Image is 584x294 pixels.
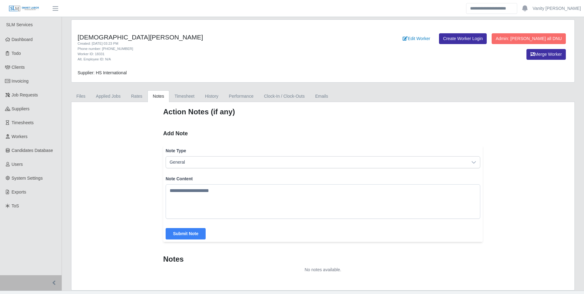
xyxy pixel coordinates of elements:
span: Supplier: HS International [78,70,127,75]
span: Dashboard [12,37,33,42]
span: SLM Services [6,22,33,27]
h4: [DEMOGRAPHIC_DATA][PERSON_NAME] [78,33,360,41]
a: History [200,90,224,102]
a: Emails [310,90,333,102]
span: Workers [12,134,28,139]
span: Timesheets [12,120,34,125]
button: Admin: [PERSON_NAME] all DNU [492,33,566,44]
button: Submit Note [166,228,206,239]
a: Notes [147,90,169,102]
span: Job Requests [12,92,38,97]
a: Performance [224,90,259,102]
a: Applied Jobs [91,90,126,102]
span: Clients [12,65,25,70]
a: Files [71,90,91,102]
a: Edit Worker [399,33,434,44]
a: Create Worker Login [439,33,487,44]
a: Rates [126,90,148,102]
a: Timesheet [169,90,200,102]
img: SLM Logo [9,5,39,12]
label: Note Content [166,176,480,182]
input: Search [466,3,517,14]
span: Candidates Database [12,148,53,153]
span: ToS [12,203,19,208]
h2: Add Note [163,129,483,138]
div: Worker ID: 18331 [78,51,360,57]
h3: Action Notes (if any) [163,107,483,117]
span: Users [12,162,23,167]
span: Todo [12,51,21,56]
span: Exports [12,190,26,194]
a: Clock-In / Clock-Outs [259,90,310,102]
div: Alt. Employee ID: N/A [78,57,360,62]
a: Vanity [PERSON_NAME] [533,5,581,12]
label: Note Type [166,148,480,154]
div: Created: [DATE] 03:23 PM [78,41,360,46]
button: Merge Worker [526,49,566,60]
div: Phone number: [PHONE_NUMBER] [78,46,360,51]
h3: Notes [163,254,483,264]
span: Invoicing [12,79,29,84]
span: System Settings [12,176,43,181]
div: No notes available. [163,267,483,273]
span: General [166,157,468,168]
span: Suppliers [12,106,30,111]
